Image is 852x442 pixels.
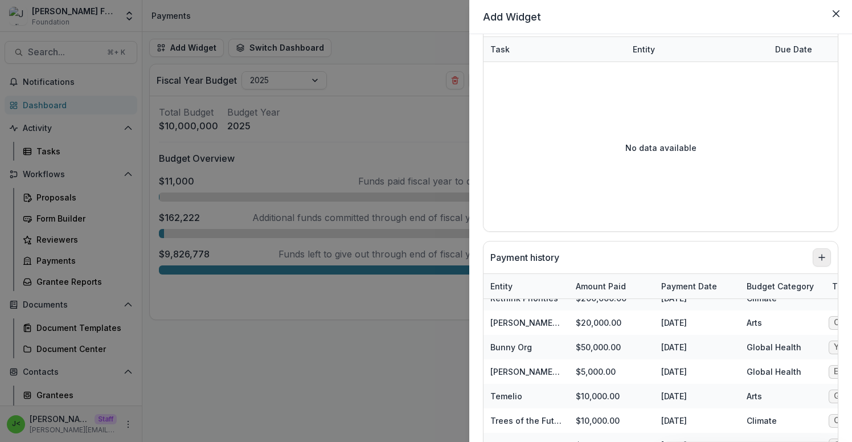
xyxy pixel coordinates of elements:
div: $20,000.00 [569,310,654,335]
div: Budget Category [740,274,825,298]
div: Amount Paid [569,274,654,298]
div: $50,000.00 [569,335,654,359]
a: Trees of the Future [490,416,567,425]
div: [DATE] [654,384,740,408]
div: Entity [626,43,662,55]
div: Payment Date [654,274,740,298]
button: Close [827,5,845,23]
div: $5,000.00 [569,359,654,384]
p: No data available [625,142,697,154]
div: Entity [484,280,519,292]
button: Add to dashboard [813,248,831,267]
div: Arts [747,317,762,329]
div: Budget Category [740,280,821,292]
div: [DATE] [654,310,740,335]
a: [PERSON_NAME]'s Awesome Nonprofit [490,318,643,328]
div: Entity [484,274,569,298]
p: Payment history [490,251,559,264]
div: [DATE] [654,335,740,359]
div: Task [484,37,626,62]
a: [PERSON_NAME]'s Awesome Nonprofit [490,367,643,376]
div: $10,000.00 [569,408,654,433]
div: Entity [626,37,768,62]
div: Task [484,43,517,55]
div: Payment Date [654,280,724,292]
div: Global Health [747,366,801,378]
div: [DATE] [654,408,740,433]
div: Climate [747,415,777,427]
div: Arts [747,390,762,402]
a: Temelio [490,391,522,401]
div: [DATE] [654,359,740,384]
div: Due Date [768,43,819,55]
div: Global Health [747,341,801,353]
div: Amount Paid [569,280,633,292]
div: $10,000.00 [569,384,654,408]
a: Bunny Org [490,342,532,352]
